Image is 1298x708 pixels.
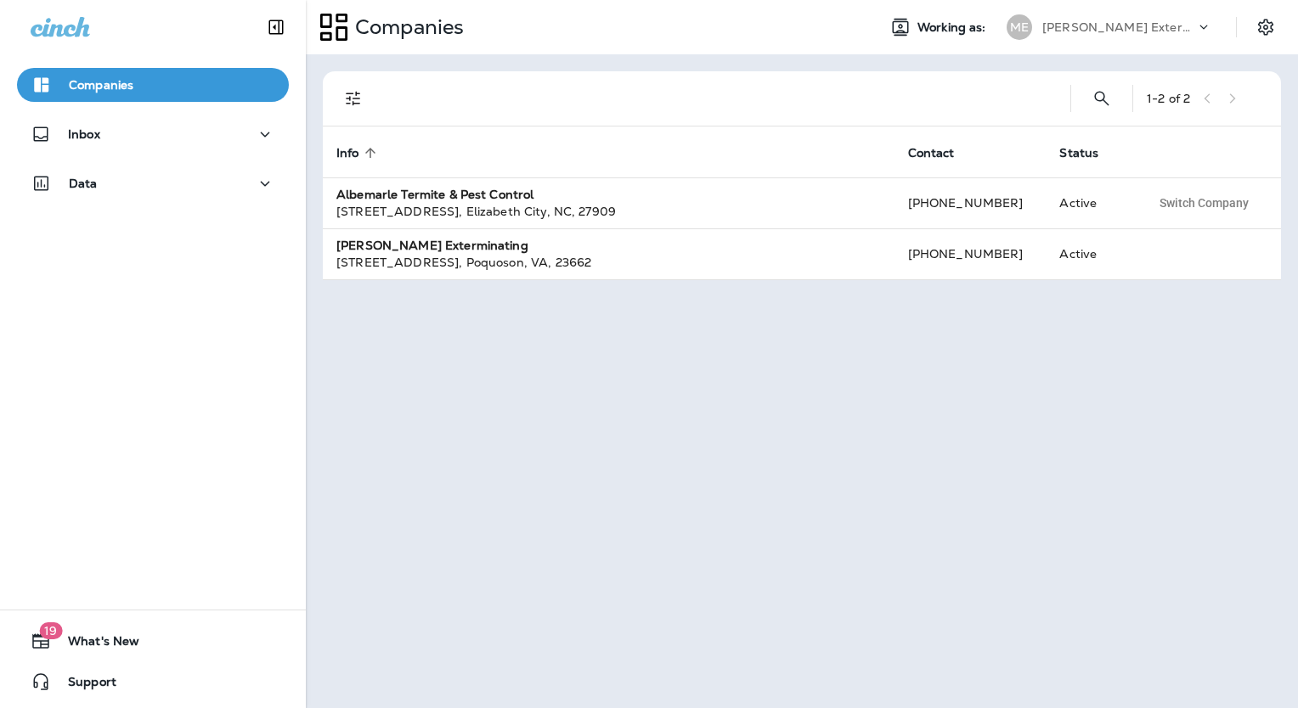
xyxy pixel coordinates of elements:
[1160,197,1249,209] span: Switch Company
[348,14,464,40] p: Companies
[336,187,533,202] strong: Albemarle Termite & Pest Control
[17,624,289,658] button: 19What's New
[1085,81,1119,115] button: Search Companies
[17,166,289,200] button: Data
[68,127,100,141] p: Inbox
[1042,20,1195,34] p: [PERSON_NAME] Exterminating
[1007,14,1032,40] div: ME
[252,10,300,44] button: Collapse Sidebar
[1046,228,1137,279] td: Active
[69,78,133,92] p: Companies
[336,81,370,115] button: Filters
[51,675,116,695] span: Support
[908,145,977,160] span: Contact
[894,177,1047,228] td: [PHONE_NUMBER]
[17,665,289,699] button: Support
[917,20,990,35] span: Working as:
[1147,92,1190,105] div: 1 - 2 of 2
[908,146,955,160] span: Contact
[894,228,1047,279] td: [PHONE_NUMBER]
[51,634,139,655] span: What's New
[1250,12,1281,42] button: Settings
[336,238,528,253] strong: [PERSON_NAME] Exterminating
[1046,177,1137,228] td: Active
[17,68,289,102] button: Companies
[336,203,881,220] div: [STREET_ADDRESS] , Elizabeth City , NC , 27909
[1059,145,1120,160] span: Status
[17,117,289,151] button: Inbox
[1150,190,1258,216] button: Switch Company
[1059,146,1098,160] span: Status
[336,254,881,271] div: [STREET_ADDRESS] , Poquoson , VA , 23662
[69,177,98,190] p: Data
[39,622,62,639] span: 19
[336,146,359,160] span: Info
[336,145,381,160] span: Info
